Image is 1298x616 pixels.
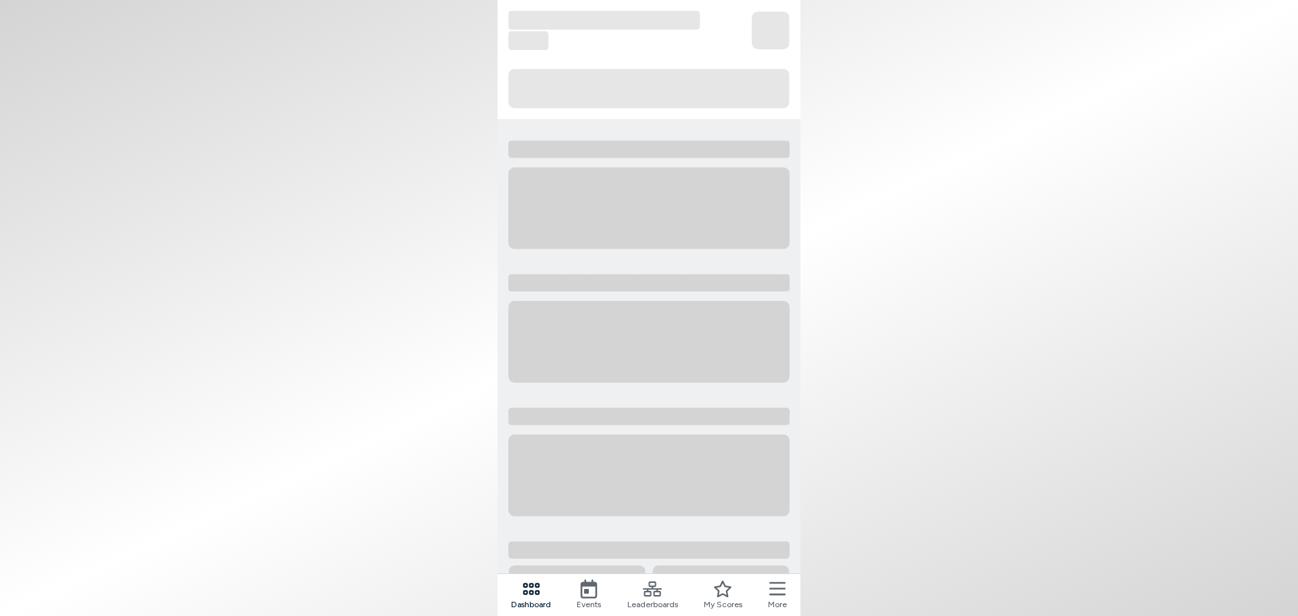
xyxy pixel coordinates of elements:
[577,579,601,611] a: Events
[627,579,678,611] a: Leaderboards
[627,598,678,611] span: Leaderboards
[511,598,551,611] span: Dashboard
[704,598,742,611] span: My Scores
[511,579,551,611] a: Dashboard
[704,579,742,611] a: My Scores
[577,598,601,611] span: Events
[768,579,787,611] button: More
[768,598,787,611] span: More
